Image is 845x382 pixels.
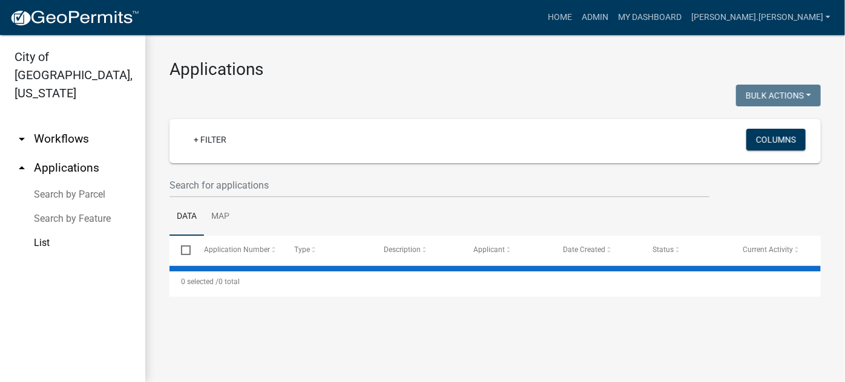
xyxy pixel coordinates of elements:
[736,85,821,106] button: Bulk Actions
[169,236,192,265] datatable-header-cell: Select
[15,161,29,175] i: arrow_drop_up
[731,236,821,265] datatable-header-cell: Current Activity
[653,245,674,254] span: Status
[577,6,613,29] a: Admin
[543,6,577,29] a: Home
[551,236,641,265] datatable-header-cell: Date Created
[473,245,505,254] span: Applicant
[372,236,462,265] datatable-header-cell: Description
[205,245,271,254] span: Application Number
[294,245,310,254] span: Type
[15,132,29,146] i: arrow_drop_down
[613,6,686,29] a: My Dashboard
[743,245,793,254] span: Current Activity
[192,236,282,265] datatable-header-cell: Application Number
[462,236,551,265] datatable-header-cell: Applicant
[564,245,606,254] span: Date Created
[169,173,709,198] input: Search for applications
[169,59,821,80] h3: Applications
[181,277,219,286] span: 0 selected /
[746,129,806,151] button: Columns
[384,245,421,254] span: Description
[169,198,204,236] a: Data
[686,6,835,29] a: [PERSON_NAME].[PERSON_NAME]
[184,129,236,151] a: + Filter
[169,267,821,297] div: 0 total
[283,236,372,265] datatable-header-cell: Type
[642,236,731,265] datatable-header-cell: Status
[204,198,237,236] a: Map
